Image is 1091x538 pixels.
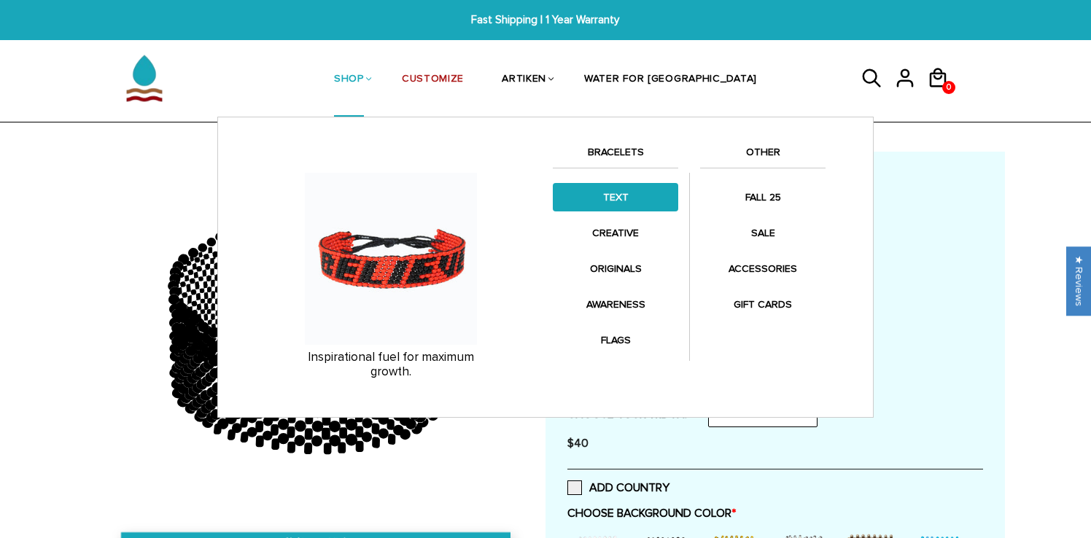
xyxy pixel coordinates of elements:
a: BRACELETS [553,144,678,168]
a: TEXT [553,183,678,211]
a: AWARENESS [553,290,678,319]
a: SHOP [334,42,364,117]
span: $40 [567,436,589,451]
a: 0 [927,93,960,95]
a: WATER FOR [GEOGRAPHIC_DATA] [584,42,757,117]
div: Click to open Judge.me floating reviews tab [1066,246,1091,316]
p: Inspirational fuel for maximum growth. [244,350,538,380]
a: ACCESSORIES [700,254,826,283]
a: CREATIVE [553,219,678,247]
label: ADD COUNTRY [567,480,669,495]
a: FALL 25 [700,183,826,211]
a: FLAGS [553,326,678,354]
a: GIFT CARDS [700,290,826,319]
a: ORIGINALS [553,254,678,283]
span: 0 [943,77,955,98]
a: OTHER [700,144,826,168]
a: SALE [700,219,826,247]
a: ARTIKEN [502,42,546,117]
label: CHOOSE BACKGROUND COLOR [567,506,983,521]
span: Fast Shipping | 1 Year Warranty [336,12,755,28]
a: CUSTOMIZE [402,42,464,117]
